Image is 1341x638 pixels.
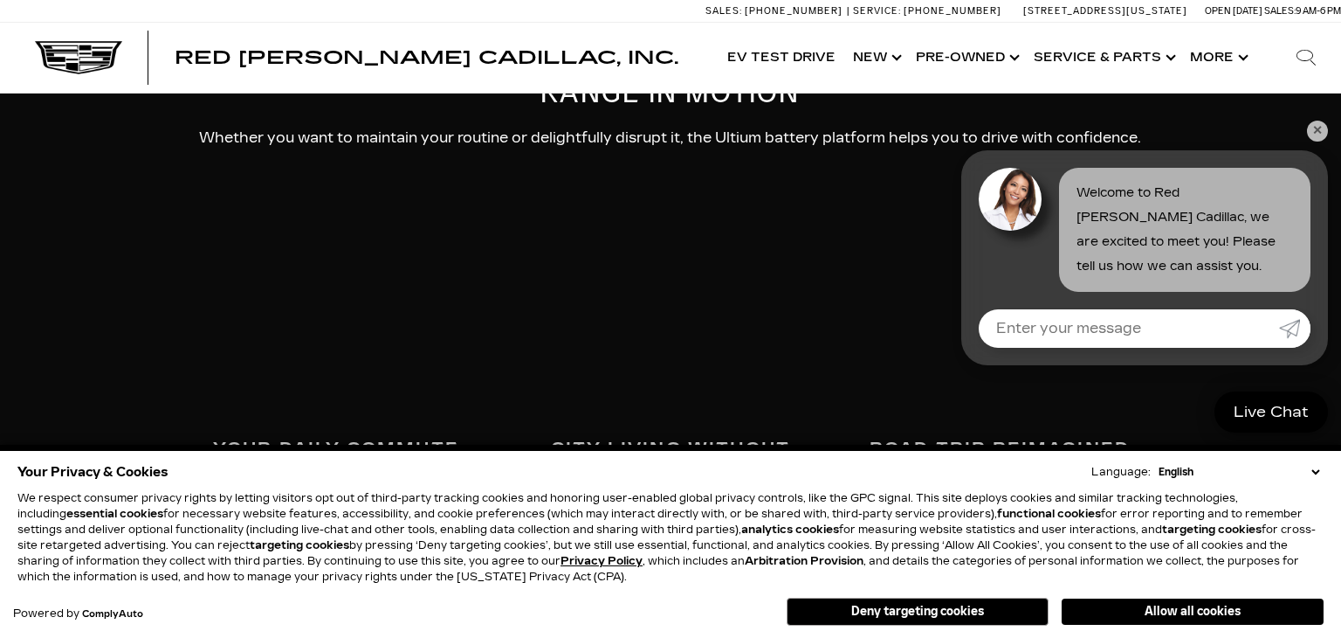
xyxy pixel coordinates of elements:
[846,247,1158,423] iframe: YouTube video player
[745,5,842,17] span: [PHONE_NUMBER]
[719,23,844,93] a: EV Test Drive
[1181,23,1254,93] button: More
[844,23,907,93] a: New
[846,440,1158,458] h3: ROAD TRIP REIMAGINED.
[250,539,349,551] strong: targeting cookies
[66,508,163,520] strong: essential cookies
[997,508,1101,520] strong: functional cookies
[705,5,742,17] span: Sales:
[35,41,122,74] img: Cadillac Dark Logo with Cadillac White Text
[1059,168,1310,292] div: Welcome to Red [PERSON_NAME] Cadillac, we are excited to meet you! Please tell us how we can assi...
[1023,5,1187,17] a: [STREET_ADDRESS][US_STATE]
[160,78,1181,108] h2: RANGE IN MOTION
[979,168,1042,231] img: Agent profile photo
[1296,5,1341,17] span: 9 AM-6 PM
[741,524,839,536] strong: analytics cookies
[907,23,1025,93] a: Pre-Owned
[514,247,826,423] iframe: YouTube video player
[514,440,826,475] h3: CITY LIVING WITHOUT LIMITS.
[1154,464,1324,480] select: Language Select
[13,608,143,620] div: Powered by
[1279,309,1310,348] a: Submit
[904,5,1001,17] span: [PHONE_NUMBER]
[1225,402,1317,422] span: Live Chat
[82,609,143,620] a: ComplyAuto
[1264,5,1296,17] span: Sales:
[560,555,643,567] a: Privacy Policy
[1162,524,1262,536] strong: targeting cookies
[787,598,1049,626] button: Deny targeting cookies
[745,555,863,567] strong: Arbitration Provision
[17,460,168,484] span: Your Privacy & Cookies
[182,440,494,475] h3: YOUR DAILY COMMUTE. UNCOMPROMISED.
[17,490,1324,585] p: We respect consumer privacy rights by letting visitors opt out of third-party tracking cookies an...
[175,47,678,68] span: Red [PERSON_NAME] Cadillac, Inc.
[175,49,678,66] a: Red [PERSON_NAME] Cadillac, Inc.
[1025,23,1181,93] a: Service & Parts
[1062,599,1324,625] button: Allow all cookies
[853,5,901,17] span: Service:
[1214,392,1328,433] a: Live Chat
[979,309,1279,348] input: Enter your message
[847,6,1006,16] a: Service: [PHONE_NUMBER]
[1205,5,1262,17] span: Open [DATE]
[1091,467,1151,477] div: Language:
[160,126,1181,150] p: Whether you want to maintain your routine or delightfully disrupt it, the Ultium battery platform...
[705,6,847,16] a: Sales: [PHONE_NUMBER]
[182,247,494,423] iframe: YouTube video player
